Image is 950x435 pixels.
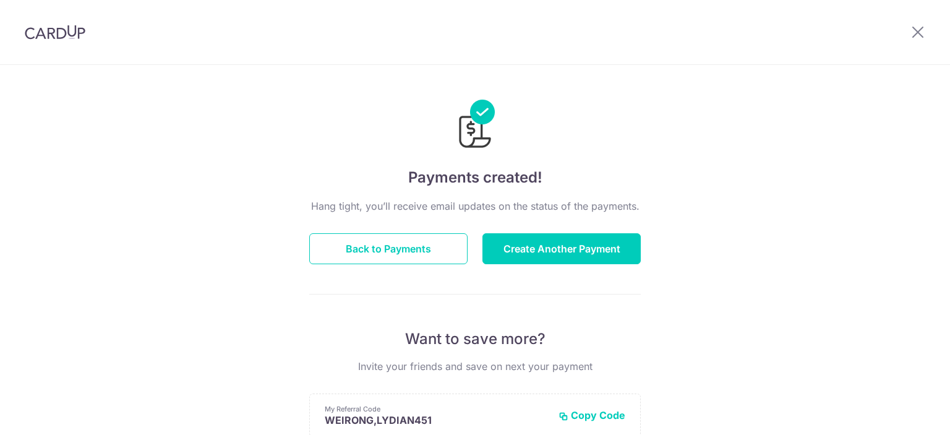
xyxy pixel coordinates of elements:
p: Want to save more? [309,329,641,349]
h4: Payments created! [309,166,641,189]
img: Payments [455,100,495,152]
p: WEIRONG,LYDIAN451 [325,414,549,426]
img: CardUp [25,25,85,40]
p: My Referral Code [325,404,549,414]
p: Hang tight, you’ll receive email updates on the status of the payments. [309,199,641,213]
button: Create Another Payment [482,233,641,264]
button: Back to Payments [309,233,468,264]
button: Copy Code [558,409,625,421]
p: Invite your friends and save on next your payment [309,359,641,374]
